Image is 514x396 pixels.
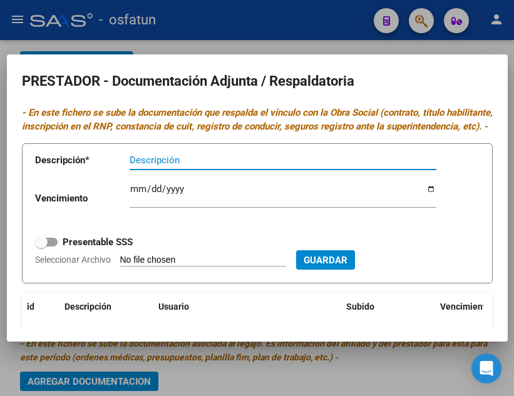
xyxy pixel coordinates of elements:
[35,153,130,168] p: Descripción
[346,302,374,312] span: Subido
[22,107,493,133] i: - En este fichero se sube la documentación que respalda el vínculo con la Obra Social (contrato, ...
[341,293,435,335] datatable-header-cell: Subido
[63,236,133,248] strong: Presentable SSS
[158,302,189,312] span: Usuario
[22,293,59,335] datatable-header-cell: id
[22,69,493,93] h2: PRESTADOR - Documentación Adjunta / Respaldatoria
[440,302,491,312] span: Vencimiento
[296,250,355,270] button: Guardar
[153,293,341,335] datatable-header-cell: Usuario
[304,255,347,266] span: Guardar
[35,255,111,265] span: Seleccionar Archivo
[27,302,34,312] span: id
[64,302,111,312] span: Descripción
[471,353,501,383] div: Open Intercom Messenger
[59,293,153,335] datatable-header-cell: Descripción
[35,191,130,206] p: Vencimiento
